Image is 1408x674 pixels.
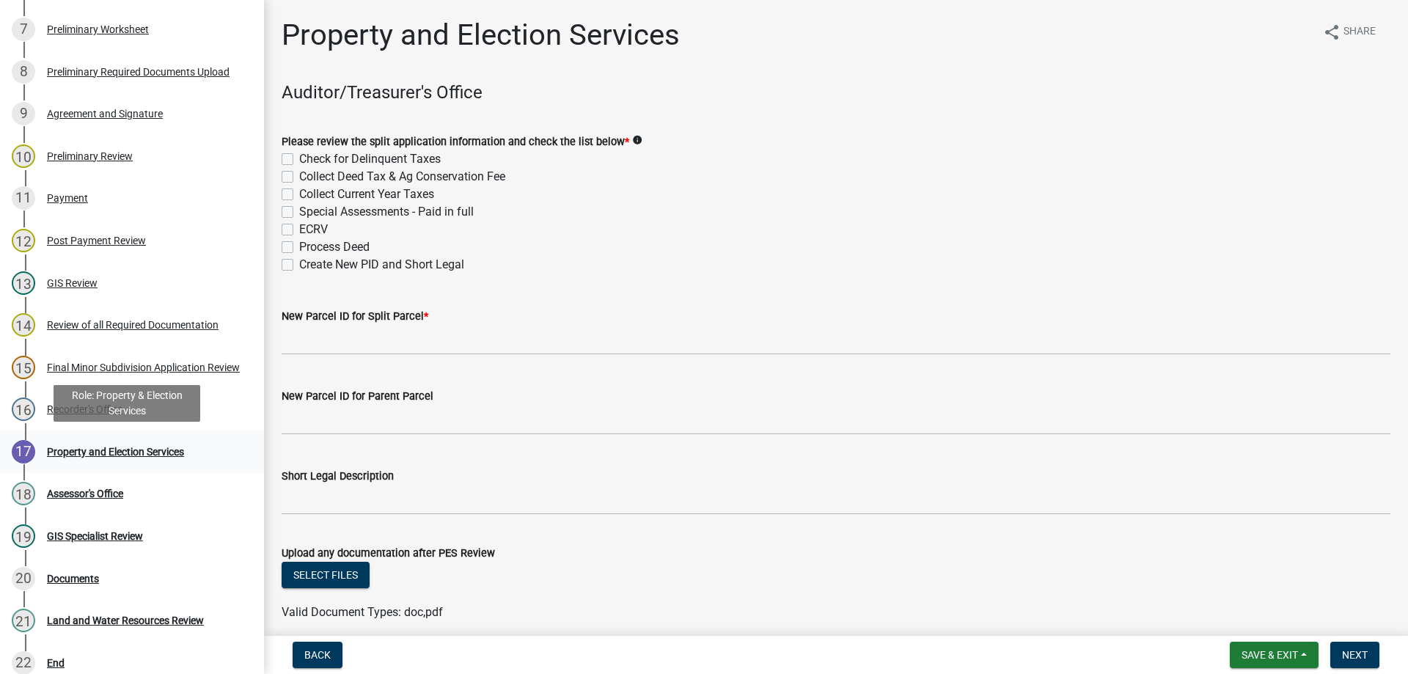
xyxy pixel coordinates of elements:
[1330,642,1379,668] button: Next
[47,193,88,203] div: Payment
[282,312,428,322] label: New Parcel ID for Split Parcel
[12,144,35,168] div: 10
[47,235,146,246] div: Post Payment Review
[47,615,204,626] div: Land and Water Resources Review
[1343,23,1376,41] span: Share
[1311,18,1387,46] button: shareShare
[12,524,35,548] div: 19
[12,271,35,295] div: 13
[1242,649,1298,661] span: Save & Exit
[299,221,328,238] label: ECRV
[299,203,474,221] label: Special Assessments - Paid in full
[12,186,35,210] div: 11
[12,229,35,252] div: 12
[12,18,35,41] div: 7
[47,658,65,668] div: End
[282,549,495,559] label: Upload any documentation after PES Review
[47,362,240,373] div: Final Minor Subdivision Application Review
[304,649,331,661] span: Back
[282,562,370,588] button: Select files
[282,472,394,482] label: Short Legal Description
[12,102,35,125] div: 9
[12,60,35,84] div: 8
[1323,23,1341,41] i: share
[12,398,35,421] div: 16
[282,392,433,402] label: New Parcel ID for Parent Parcel
[47,278,98,288] div: GIS Review
[282,82,1390,103] h4: Auditor/Treasurer's Office
[12,356,35,379] div: 15
[47,447,184,457] div: Property and Election Services
[47,320,219,330] div: Review of all Required Documentation
[12,567,35,590] div: 20
[54,385,200,422] div: Role: Property & Election Services
[47,109,163,119] div: Agreement and Signature
[299,186,434,203] label: Collect Current Year Taxes
[12,609,35,632] div: 21
[47,24,149,34] div: Preliminary Worksheet
[282,18,680,53] h1: Property and Election Services
[47,574,99,584] div: Documents
[12,482,35,505] div: 18
[47,151,133,161] div: Preliminary Review
[12,440,35,464] div: 17
[299,168,505,186] label: Collect Deed Tax & Ag Conservation Fee
[12,313,35,337] div: 14
[1230,642,1319,668] button: Save & Exit
[47,488,123,499] div: Assessor's Office
[47,67,230,77] div: Preliminary Required Documents Upload
[47,404,122,414] div: Recorder's Office
[299,150,441,168] label: Check for Delinquent Taxes
[47,531,143,541] div: GIS Specialist Review
[632,135,642,145] i: info
[1342,649,1368,661] span: Next
[282,605,443,619] span: Valid Document Types: doc,pdf
[299,256,464,274] label: Create New PID and Short Legal
[299,238,370,256] label: Process Deed
[293,642,342,668] button: Back
[282,137,629,147] label: Please review the split application information and check the list below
